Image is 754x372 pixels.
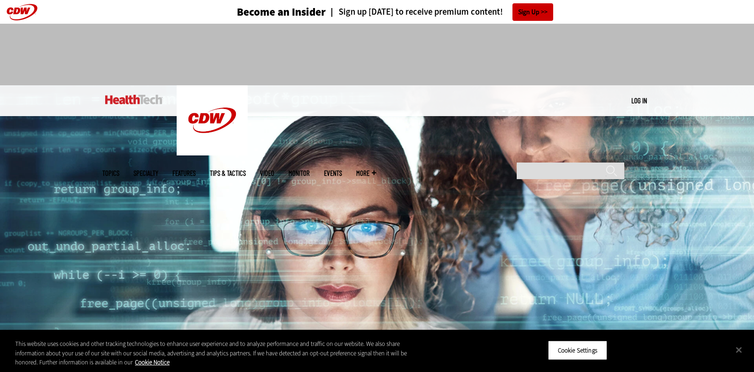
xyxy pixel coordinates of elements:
[135,358,170,366] a: More information about your privacy
[288,170,310,177] a: MonITor
[15,339,415,367] div: This website uses cookies and other tracking technologies to enhance user experience and to analy...
[105,95,162,104] img: Home
[134,170,158,177] span: Specialty
[237,7,326,18] h3: Become an Insider
[326,8,503,17] a: Sign up [DATE] to receive premium content!
[260,170,274,177] a: Video
[210,170,246,177] a: Tips & Tactics
[324,170,342,177] a: Events
[631,96,647,105] a: Log in
[356,170,376,177] span: More
[631,96,647,106] div: User menu
[548,340,607,360] button: Cookie Settings
[512,3,553,21] a: Sign Up
[201,7,326,18] a: Become an Insider
[728,339,749,360] button: Close
[172,170,196,177] a: Features
[177,148,248,158] a: CDW
[177,85,248,155] img: Home
[102,170,119,177] span: Topics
